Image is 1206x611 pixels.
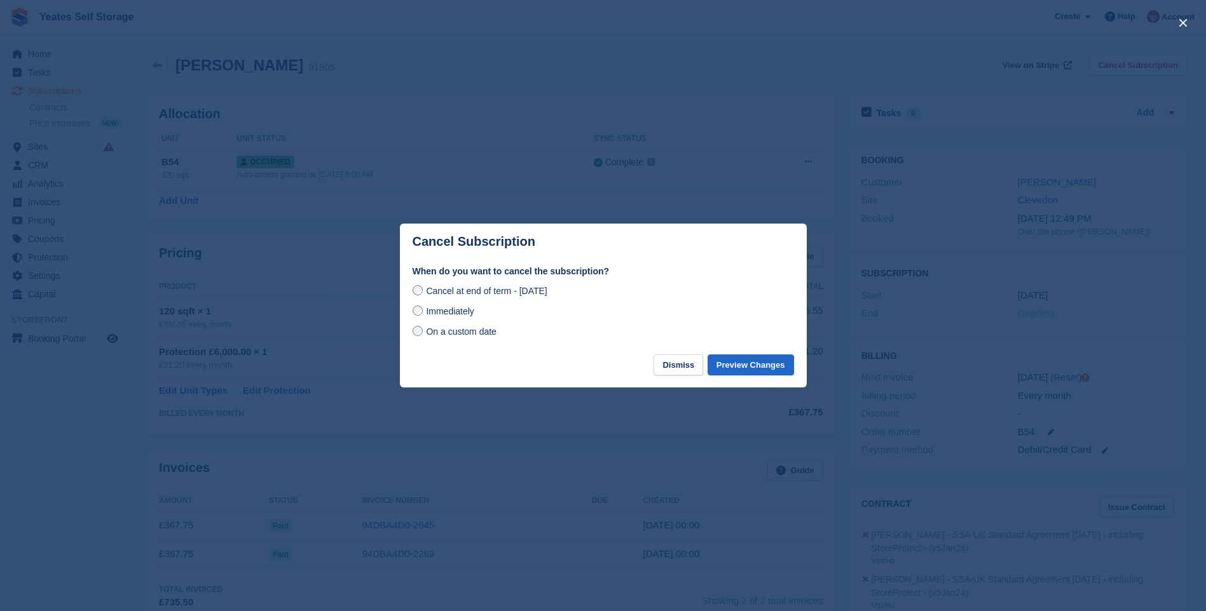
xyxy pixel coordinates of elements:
input: Cancel at end of term - [DATE] [413,285,423,295]
button: Preview Changes [708,354,794,375]
span: Cancel at end of term - [DATE] [426,286,547,296]
label: When do you want to cancel the subscription? [413,265,794,278]
button: Dismiss [654,354,703,375]
span: On a custom date [426,326,497,337]
button: close [1173,13,1193,33]
input: Immediately [413,305,423,316]
span: Immediately [426,306,474,316]
input: On a custom date [413,326,423,336]
p: Cancel Subscription [413,234,535,249]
